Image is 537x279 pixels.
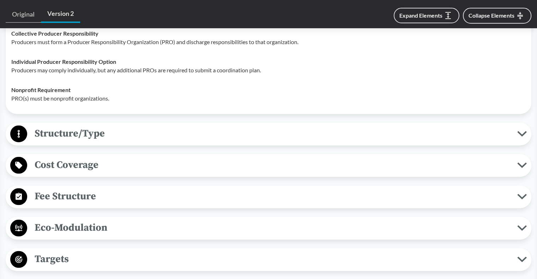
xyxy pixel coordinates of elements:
[8,156,529,174] button: Cost Coverage
[8,188,529,206] button: Fee Structure
[11,94,526,103] p: PRO(s) must be nonprofit organizations.
[11,66,526,74] p: Producers may comply individually, but any additional PROs are required to submit a coordination ...
[27,126,517,141] span: Structure/Type
[27,157,517,173] span: Cost Coverage
[394,8,459,23] button: Expand Elements
[27,220,517,236] span: Eco-Modulation
[11,58,116,65] strong: Individual Producer Responsibility Option
[41,6,80,23] a: Version 2
[27,251,517,267] span: Targets
[8,125,529,143] button: Structure/Type
[27,188,517,204] span: Fee Structure
[11,86,71,93] strong: Nonprofit Requirement
[463,8,531,24] button: Collapse Elements
[11,38,526,46] p: Producers must form a Producer Responsibility Organization (PRO) and discharge responsibilities t...
[11,30,99,37] strong: Collective Producer Responsibility
[6,6,41,23] a: Original
[8,250,529,268] button: Targets
[8,219,529,237] button: Eco-Modulation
